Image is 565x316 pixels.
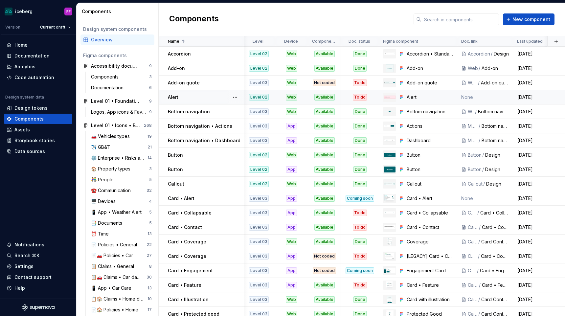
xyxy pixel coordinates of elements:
[513,195,562,202] div: [DATE]
[482,123,509,129] div: Bottom navigation
[147,188,152,193] div: 32
[5,95,44,100] div: Design system data
[346,195,374,202] div: Coming soon
[88,196,154,207] a: 🖥️ Devices4
[353,238,367,245] div: Done
[149,177,152,182] div: 5
[91,209,144,215] div: 📱 App • Weather Alert
[480,210,509,216] div: Card • Collapsable
[485,166,509,173] div: Design
[88,250,154,261] a: 📄🚗 Policies • Car27
[513,137,562,144] div: [DATE]
[468,267,476,274] div: Cards
[407,51,453,57] div: Accordion • Standalone
[168,79,200,86] p: Add-on quote
[286,238,297,245] div: Web
[144,123,152,128] div: 268
[14,148,45,155] div: Data sources
[22,304,55,311] svg: Supernova Logo
[168,94,178,101] p: Alert
[468,65,478,72] div: Web
[314,210,335,216] div: Available
[353,224,367,231] div: To do
[314,152,335,158] div: Available
[4,272,72,282] button: Contact support
[249,65,269,72] div: Level 02
[14,263,34,270] div: Settings
[169,13,219,25] h2: Components
[147,242,152,247] div: 22
[314,224,335,231] div: Available
[149,199,152,204] div: 4
[147,296,152,302] div: 10
[91,306,141,313] div: 📄🏠 Policies • Home
[353,166,367,173] div: Done
[91,109,149,115] div: Logos, App icons & Favicons
[149,85,152,90] div: 6
[461,39,478,44] p: Doc. link
[513,94,562,101] div: [DATE]
[468,181,483,187] div: Callout
[286,94,297,101] div: Web
[147,145,152,150] div: 21
[14,252,39,259] div: Search ⌘K
[91,252,136,259] div: 📄🚗 Policies • Car
[249,108,269,115] div: Level 03
[4,61,72,72] a: Analytics
[384,111,395,112] img: Bottom navigation
[80,120,154,131] a: Level 01 • Icons • Branded268
[4,283,72,293] button: Help
[249,166,269,173] div: Level 02
[286,210,297,216] div: App
[313,267,336,274] div: Not coded
[407,238,453,245] div: Coverage
[468,224,478,231] div: Cards
[314,65,335,72] div: Available
[168,39,179,44] p: Name
[88,207,154,217] a: 📱 App • Weather Alert5
[314,51,335,57] div: Available
[286,123,297,129] div: App
[384,153,395,157] img: Button
[88,142,154,152] a: ✈️ GB&T21
[91,263,137,270] div: 📋 Claims • General
[14,63,35,70] div: Analytics
[4,103,72,113] a: Design tokens
[91,155,147,161] div: ⚙️ Enterprise • Risks and LOBs
[476,267,480,274] div: /
[91,198,118,205] div: 🖥️ Devices
[149,210,152,215] div: 5
[4,250,72,261] button: Search ⌘K
[1,4,75,18] button: icebergPF
[468,210,477,216] div: Cards
[88,218,154,228] a: 📑 Documents5
[168,137,240,144] p: Bottom navigation • Dashboard
[286,166,297,173] div: App
[149,109,152,115] div: 9
[88,261,154,272] a: 📋 Claims • General8
[468,51,490,57] div: Accordion
[407,181,453,187] div: Callout
[384,252,395,260] img: [LEGACY] Card • Coverage
[249,224,269,231] div: Level 03
[387,296,393,304] img: Card with illustration
[91,296,147,302] div: 📋🏠 Claims • Home damage types
[387,238,392,246] img: Coverage
[88,131,154,142] a: 🚗 Vehicles types19
[384,124,395,127] img: Actions
[478,108,509,115] div: Bottom navigation bar
[88,164,154,174] a: 🏠 Property types3
[14,53,50,59] div: Documentation
[149,63,152,69] div: 9
[407,123,453,129] div: Actions
[249,181,269,187] div: Level 02
[384,268,395,273] img: Engagement Card
[313,79,336,86] div: Not coded
[286,181,297,187] div: Web
[346,267,374,274] div: Coming soon
[83,52,152,59] div: Figma components
[91,74,121,80] div: Components
[353,253,367,260] div: To do
[353,137,367,144] div: Done
[14,116,44,122] div: Components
